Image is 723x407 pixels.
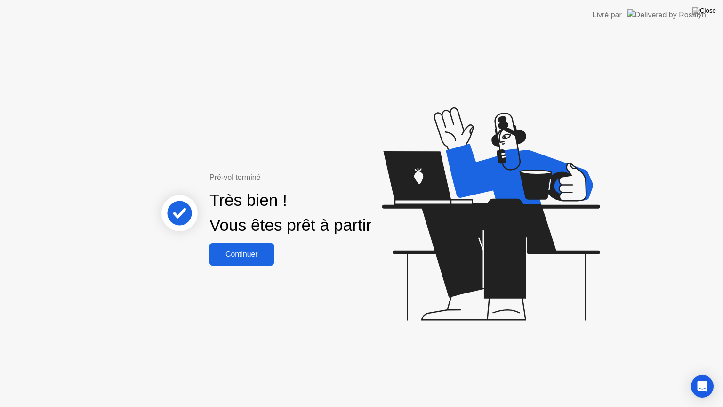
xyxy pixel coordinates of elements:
[209,188,371,238] div: Très bien ! Vous êtes prêt à partir
[691,375,714,398] div: Open Intercom Messenger
[209,243,274,266] button: Continuer
[209,172,404,183] div: Pré-vol terminé
[212,250,271,259] div: Continuer
[593,9,622,21] div: Livré par
[692,7,716,15] img: Close
[627,9,706,20] img: Delivered by Rosalyn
